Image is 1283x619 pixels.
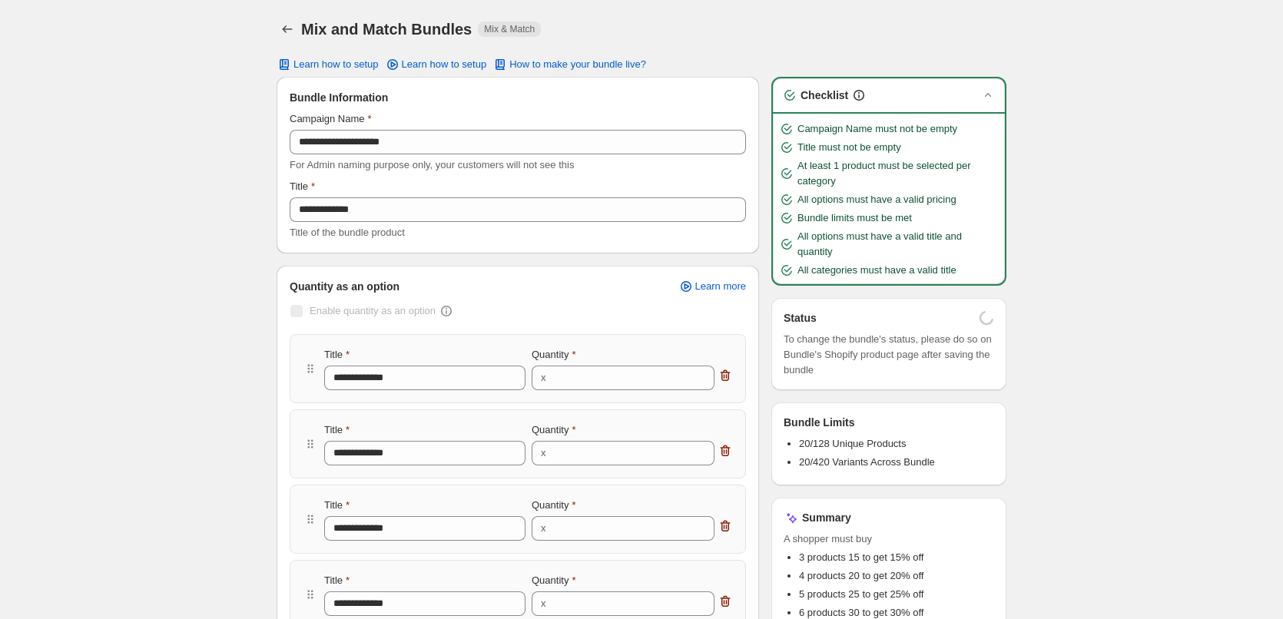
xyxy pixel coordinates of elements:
[324,498,350,513] label: Title
[484,23,535,35] span: Mix & Match
[290,159,574,170] span: For Admin naming purpose only, your customers will not see this
[802,510,851,525] h3: Summary
[541,521,546,536] div: x
[797,140,901,155] span: Title must not be empty
[797,210,912,226] span: Bundle limits must be met
[483,54,655,75] button: How to make your bundle live?
[799,587,994,602] li: 5 products 25 to get 25% off
[797,229,999,260] span: All options must have a valid title and quantity
[669,276,755,297] a: Learn more
[290,90,388,105] span: Bundle Information
[541,370,546,386] div: x
[277,18,298,40] button: Back
[797,121,957,137] span: Campaign Name must not be empty
[290,227,405,238] span: Title of the bundle product
[799,550,994,565] li: 3 products 15 to get 15% off
[290,179,315,194] label: Title
[324,422,350,438] label: Title
[797,263,956,278] span: All categories must have a valid title
[290,111,372,127] label: Campaign Name
[799,438,906,449] span: 20/128 Unique Products
[532,347,575,362] label: Quantity
[301,20,472,38] h1: Mix and Match Bundles
[532,573,575,588] label: Quantity
[801,88,848,103] h3: Checklist
[310,305,436,316] span: Enable quantity as an option
[532,498,575,513] label: Quantity
[695,280,746,293] span: Learn more
[784,415,855,430] h3: Bundle Limits
[402,58,487,71] span: Learn how to setup
[797,192,956,207] span: All options must have a valid pricing
[324,573,350,588] label: Title
[784,332,994,378] span: To change the bundle's status, please do so on Bundle's Shopify product page after saving the bundle
[532,422,575,438] label: Quantity
[509,58,646,71] span: How to make your bundle live?
[784,531,994,547] span: A shopper must buy
[290,279,399,294] span: Quantity as an option
[799,456,935,468] span: 20/420 Variants Across Bundle
[293,58,379,71] span: Learn how to setup
[797,158,999,189] span: At least 1 product must be selected per category
[376,54,496,75] a: Learn how to setup
[799,568,994,584] li: 4 products 20 to get 20% off
[324,347,350,362] label: Title
[267,54,388,75] button: Learn how to setup
[541,596,546,611] div: x
[541,445,546,461] div: x
[784,310,817,326] h3: Status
